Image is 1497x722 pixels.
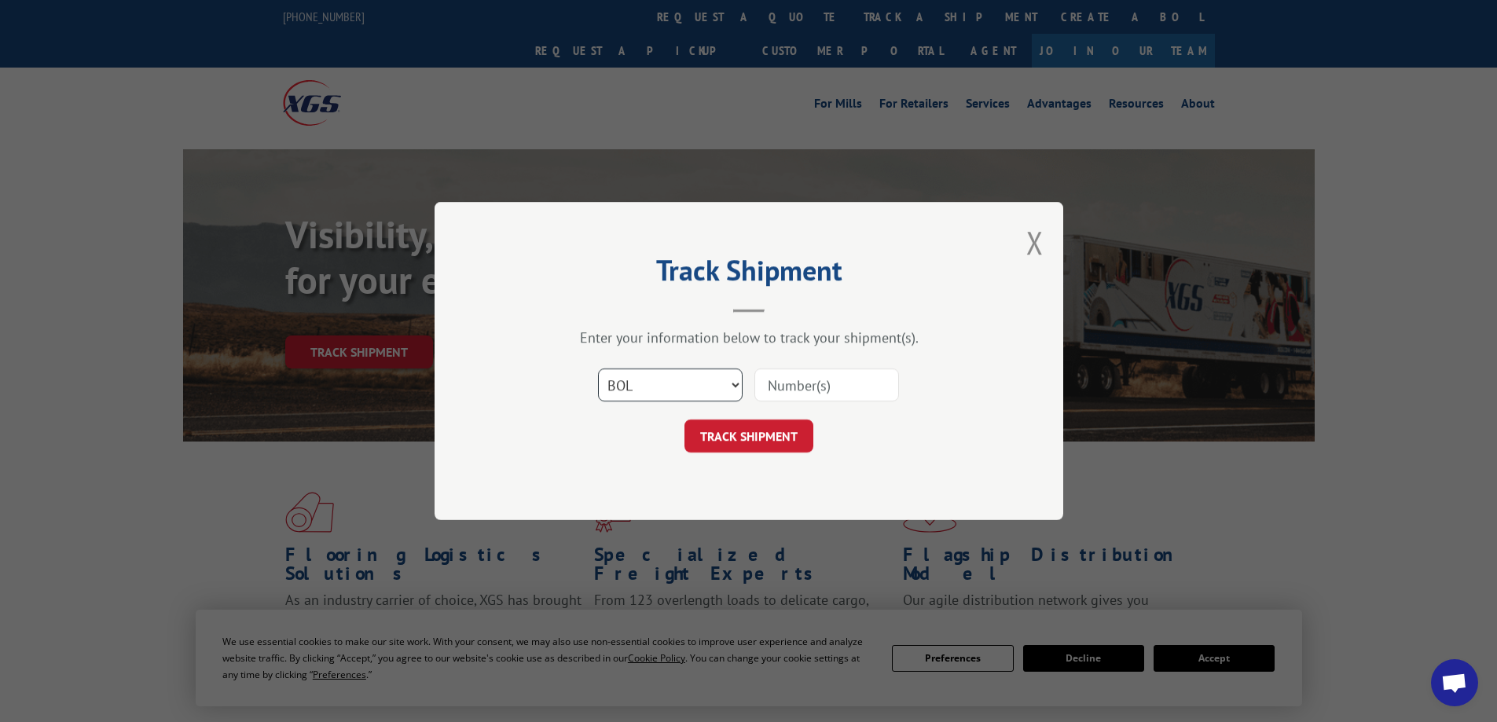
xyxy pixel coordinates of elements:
h2: Track Shipment [513,259,985,289]
div: Enter your information below to track your shipment(s). [513,328,985,346]
button: Close modal [1026,222,1044,263]
button: TRACK SHIPMENT [684,420,813,453]
input: Number(s) [754,368,899,401]
a: Open chat [1431,659,1478,706]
